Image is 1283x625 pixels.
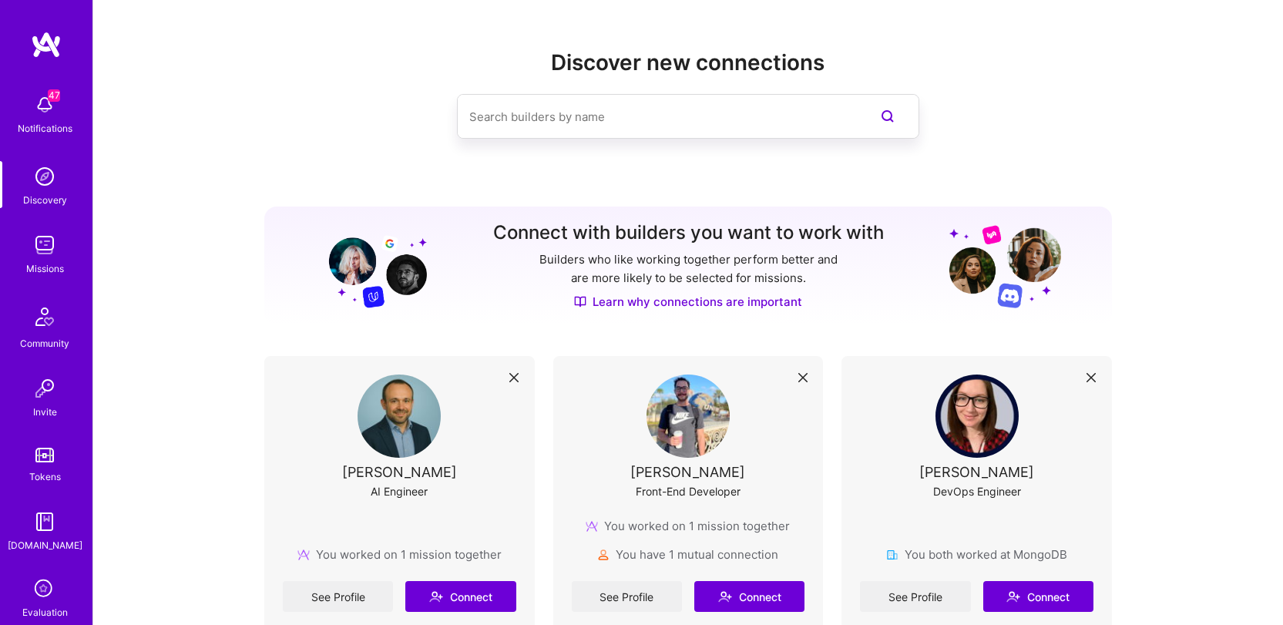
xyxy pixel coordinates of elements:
a: See Profile [572,581,682,612]
img: tokens [35,448,54,462]
div: Community [20,335,69,351]
img: Community [26,298,63,335]
div: Tokens [29,469,61,485]
img: User Avatar [935,375,1019,458]
div: Discovery [23,192,67,208]
img: guide book [29,506,60,537]
button: Connect [694,581,804,612]
div: [PERSON_NAME] [630,464,745,480]
div: Front-End Developer [636,483,741,499]
a: Learn why connections are important [574,294,802,310]
p: Builders who like working together perform better and are more likely to be selected for missions. [536,250,841,287]
div: AI Engineer [371,483,428,499]
a: See Profile [283,581,393,612]
div: [PERSON_NAME] [342,464,457,480]
img: mission icon [297,549,310,561]
img: User Avatar [647,375,730,458]
div: [PERSON_NAME] [919,464,1034,480]
img: Grow your network [315,223,427,308]
img: Grow your network [949,224,1061,308]
i: icon Connect [718,590,732,603]
img: discovery [29,161,60,192]
div: You worked on 1 mission together [586,518,790,534]
div: Invite [33,404,57,420]
button: Connect [983,581,1093,612]
div: You worked on 1 mission together [297,546,502,563]
a: See Profile [860,581,970,612]
h3: Connect with builders you want to work with [493,222,884,244]
i: icon SelectionTeam [30,575,59,604]
i: icon Close [509,373,519,382]
button: Connect [405,581,516,612]
div: [DOMAIN_NAME] [8,537,82,553]
i: icon Close [798,373,808,382]
h2: Discover new connections [264,50,1112,76]
div: You both worked at MongoDB [886,546,1067,563]
div: Notifications [18,120,72,136]
i: icon SearchPurple [878,107,897,126]
input: Search builders by name [469,97,845,136]
img: company icon [886,549,898,561]
img: User Avatar [358,375,441,458]
i: icon Connect [429,590,443,603]
i: icon Connect [1006,590,1020,603]
div: You have 1 mutual connection [597,546,778,563]
img: Invite [29,373,60,404]
img: teamwork [29,230,60,260]
img: mutualConnections icon [597,549,610,561]
img: logo [31,31,62,59]
img: bell [29,89,60,120]
img: Discover [574,295,586,308]
div: DevOps Engineer [933,483,1021,499]
div: Missions [26,260,64,277]
div: Evaluation [22,604,68,620]
span: 47 [48,89,60,102]
i: icon Close [1087,373,1096,382]
img: mission icon [586,520,598,533]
